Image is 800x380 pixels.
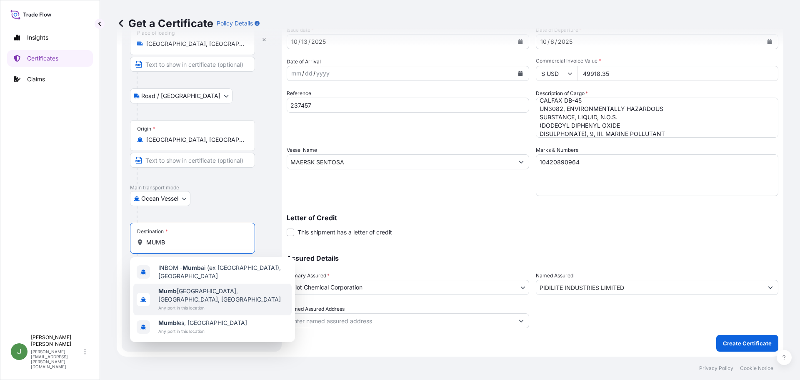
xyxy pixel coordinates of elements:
input: Enter booking reference [287,98,529,113]
p: [PERSON_NAME] [PERSON_NAME] [31,334,82,347]
span: Commercial Invoice Value [536,58,778,64]
p: Insights [27,33,48,42]
p: Certificates [27,54,58,63]
p: Create Certificate [723,339,772,347]
div: / [302,68,304,78]
span: INBOM - ai (ex [GEOGRAPHIC_DATA]), [GEOGRAPHIC_DATA] [158,264,288,280]
button: Calendar [514,67,527,80]
b: Mumb [182,264,201,271]
input: Text to appear on certificate [130,153,255,168]
div: Origin [137,126,155,132]
p: Cookie Notice [740,365,773,372]
span: les, [GEOGRAPHIC_DATA] [158,319,247,327]
input: Text to appear on certificate [130,57,255,72]
b: Mumb [158,319,177,326]
label: Named Assured Address [287,305,345,313]
p: Letter of Credit [287,214,778,221]
span: Primary Assured [287,272,330,280]
span: Road / [GEOGRAPHIC_DATA] [141,92,220,100]
span: [GEOGRAPHIC_DATA], [GEOGRAPHIC_DATA], [GEOGRAPHIC_DATA] [158,287,288,304]
span: Date of Arrival [287,58,321,66]
span: Any port in this location [158,304,288,312]
div: month, [290,68,302,78]
span: Any port in this location [158,327,247,335]
label: Reference [287,89,311,98]
span: This shipment has a letter of credit [297,228,392,237]
div: Destination [137,228,168,235]
span: Ocean Vessel [141,194,178,203]
span: Pilot Chemical Corporation [290,283,362,292]
p: Claims [27,75,45,83]
label: Description of Cargo [536,89,588,98]
button: Show suggestions [514,313,529,328]
label: Vessel Name [287,146,317,154]
div: day, [304,68,313,78]
input: Type to search vessel name or IMO [287,154,514,169]
button: Show suggestions [514,154,529,169]
p: Policy Details [217,19,253,28]
label: Marks & Numbers [536,146,578,154]
input: Origin [146,136,245,144]
p: Main transport mode [130,184,273,191]
button: Select transport [130,88,232,103]
label: Named Assured [536,272,573,280]
p: Privacy Policy [699,365,733,372]
p: Assured Details [287,255,778,262]
input: Named Assured Address [287,313,514,328]
div: / [313,68,315,78]
div: year, [315,68,330,78]
button: Select transport [130,191,190,206]
button: Show suggestions [763,280,778,295]
p: Get a Certificate [117,17,213,30]
input: Destination [146,238,245,247]
input: Assured Name [536,280,763,295]
b: Mumb [158,287,177,294]
p: [PERSON_NAME][EMAIL_ADDRESS][PERSON_NAME][DOMAIN_NAME] [31,349,82,369]
div: Show suggestions [130,257,295,342]
input: Enter amount [577,66,778,81]
span: J [17,347,21,356]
